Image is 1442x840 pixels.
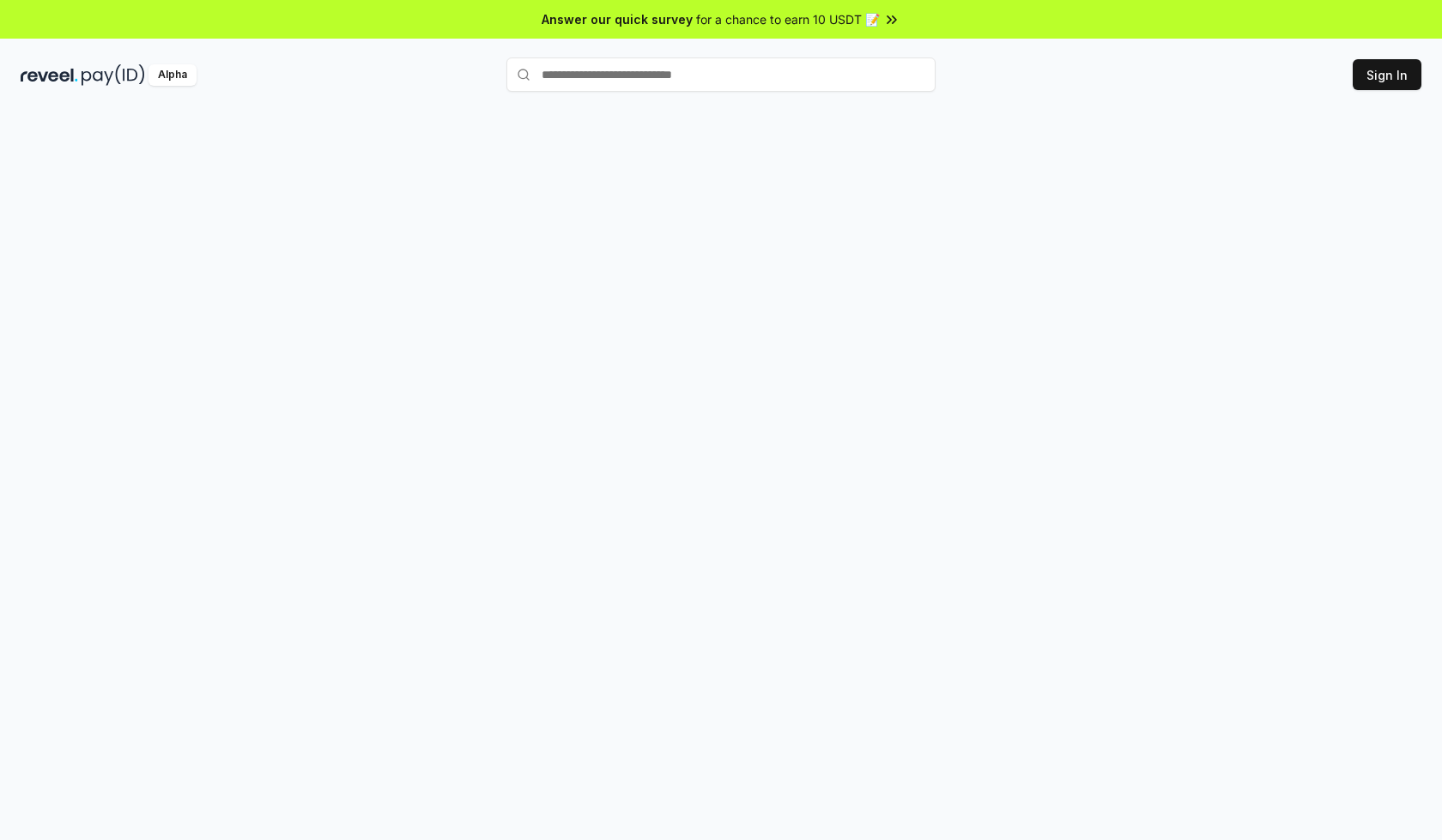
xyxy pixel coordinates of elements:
[82,64,145,86] img: pay_id
[696,10,880,28] span: for a chance to earn 10 USDT 📝
[542,10,693,28] span: Answer our quick survey
[21,64,78,86] img: reveel_dark
[1353,59,1421,90] button: Sign In
[148,64,197,86] div: Alpha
